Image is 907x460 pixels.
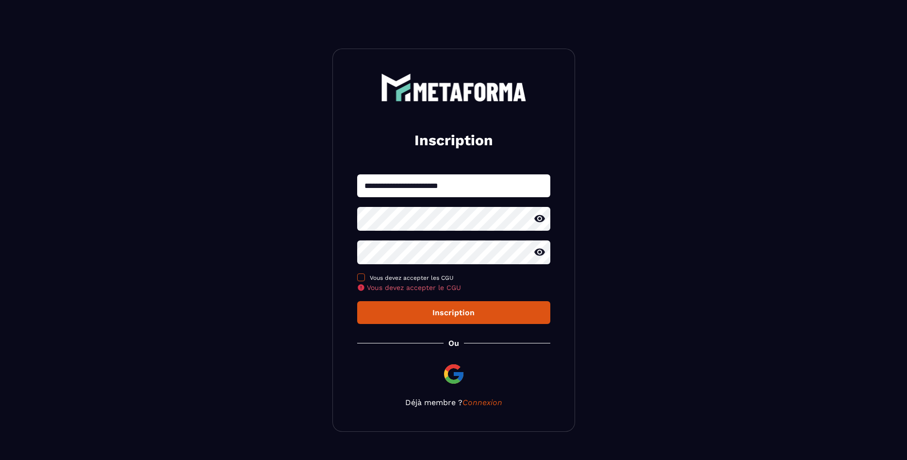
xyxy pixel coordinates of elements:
a: logo [357,73,550,102]
a: Connexion [462,398,502,407]
p: Déjà membre ? [357,398,550,407]
p: Ou [448,339,459,348]
button: Inscription [357,301,550,324]
h2: Inscription [369,131,539,150]
span: Vous devez accepter le CGU [367,284,461,291]
div: Inscription [365,308,543,317]
img: google [442,362,465,386]
img: logo [381,73,527,102]
span: Vous devez accepter les CGU [370,274,454,281]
